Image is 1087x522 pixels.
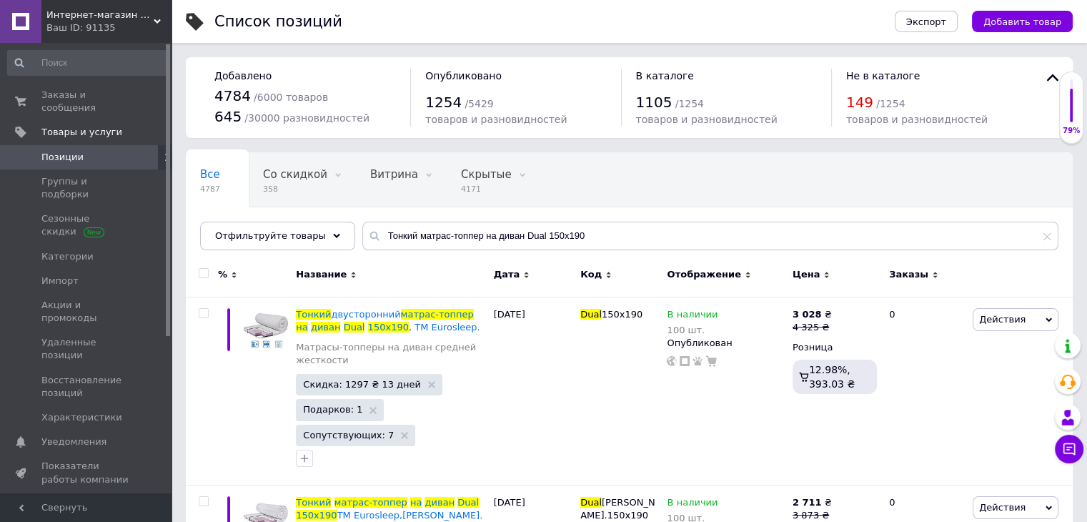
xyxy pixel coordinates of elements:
[296,309,480,333] a: Тонкийдвустороннийматрас-топпернадиванDual150x190, TM Eurosleep.
[457,497,479,508] span: Dual
[983,16,1061,27] span: Добавить товар
[906,16,946,27] span: Экспорт
[334,497,407,508] span: матрас-топпер
[793,321,832,334] div: 4 325 ₴
[793,308,832,321] div: ₴
[425,497,455,508] span: диван
[41,89,132,114] span: Заказы и сообщения
[41,460,132,486] span: Показатели работы компании
[214,14,342,29] div: Список позиций
[214,87,251,104] span: 4784
[1060,126,1083,136] div: 79%
[793,268,820,281] span: Цена
[296,497,331,508] span: Тонкий
[200,222,297,235] span: Опубликованные
[41,175,132,201] span: Группы и подборки
[215,230,326,241] span: Отфильтруйте товары
[409,322,480,333] span: , TM Eurosleep.
[46,21,172,34] div: Ваш ID: 91135
[490,297,577,485] div: [DATE]
[410,497,422,508] span: на
[296,341,486,367] a: Матрасы-топперы на диван средней жесткости
[41,336,132,362] span: Удаленные позиции
[296,497,482,521] a: Тонкийматрас-топпернадиванDual150x190TM Eurosleep,[PERSON_NAME].
[46,9,154,21] span: Интернет-магазин «Мебель-Альянс»
[41,374,132,400] span: Восстановление позиций
[337,510,483,521] span: TM Eurosleep,[PERSON_NAME].
[667,337,785,350] div: Опубликован
[494,268,520,281] span: Дата
[200,168,220,181] span: Все
[200,184,220,194] span: 4787
[263,184,327,194] span: 358
[461,168,512,181] span: Скрытые
[368,322,409,333] span: 150x190
[41,212,132,238] span: Сезонные скидки
[263,168,327,181] span: Со скидкой
[370,168,418,181] span: Витрина
[303,380,421,389] span: Скидка: 1297 ₴ 13 дней
[461,184,512,194] span: 4171
[880,297,969,485] div: 0
[580,268,602,281] span: Код
[793,309,822,320] b: 3 028
[895,11,958,32] button: Экспорт
[41,275,79,287] span: Импорт
[41,411,122,424] span: Характеристики
[41,435,106,448] span: Уведомления
[972,11,1073,32] button: Добавить товар
[362,222,1058,250] input: Поиск по названию позиции, артикулу и поисковым запросам
[7,50,169,76] input: Поиск
[667,268,740,281] span: Отображение
[1055,435,1083,463] button: Чат с покупателем
[41,250,94,263] span: Категории
[979,502,1026,513] span: Действия
[214,70,272,82] span: Добавлено
[296,268,347,281] span: Название
[41,299,132,325] span: Акции и промокоды
[214,108,242,125] span: 645
[580,497,655,521] span: [PERSON_NAME].150х190
[41,126,122,139] span: Товары и услуги
[254,92,328,103] span: / 6000 товаров
[218,268,227,281] span: %
[793,341,877,354] div: Розница
[580,309,602,320] span: Dual
[296,322,307,333] span: на
[41,151,84,164] span: Позиции
[793,497,822,508] b: 2 711
[296,510,337,521] span: 150x190
[809,364,855,390] span: 12.98%, 393.03 ₴
[667,309,718,324] span: В наличии
[889,268,928,281] span: Заказы
[602,309,642,320] span: 150х190
[793,509,832,522] div: 3 873 ₴
[667,325,718,335] div: 100 шт.
[344,322,365,333] span: Dual
[979,314,1026,325] span: Действия
[311,322,341,333] span: диван
[243,308,289,354] img: Тонкий двусторонний матрас-топпер на диван Dual 150x190, TM Eurosleep.
[846,114,988,125] span: товаров и разновидностей
[296,309,331,320] span: Тонкий
[580,497,602,508] span: Dual
[244,112,369,124] span: / 30000 разновидностей
[401,309,474,320] span: матрас-топпер
[793,496,832,509] div: ₴
[303,430,394,440] span: Сопутствующих: 7
[667,497,718,512] span: В наличии
[331,309,400,320] span: двусторонний
[303,405,362,414] span: Подарков: 1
